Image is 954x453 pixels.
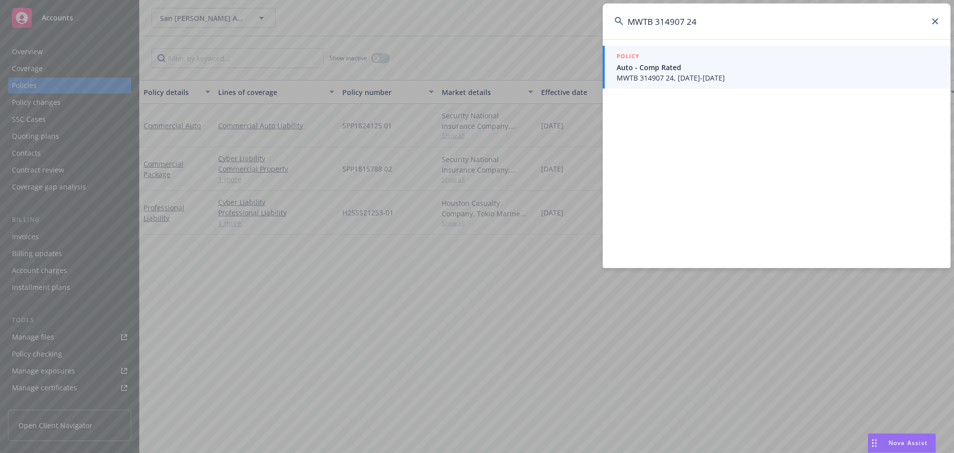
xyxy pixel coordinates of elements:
span: Auto - Comp Rated [617,62,939,73]
div: Drag to move [868,434,880,453]
button: Nova Assist [868,433,936,453]
input: Search... [603,3,951,39]
span: Nova Assist [888,439,928,447]
h5: POLICY [617,51,639,61]
a: POLICYAuto - Comp RatedMWTB 314907 24, [DATE]-[DATE] [603,46,951,89]
span: MWTB 314907 24, [DATE]-[DATE] [617,73,939,83]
